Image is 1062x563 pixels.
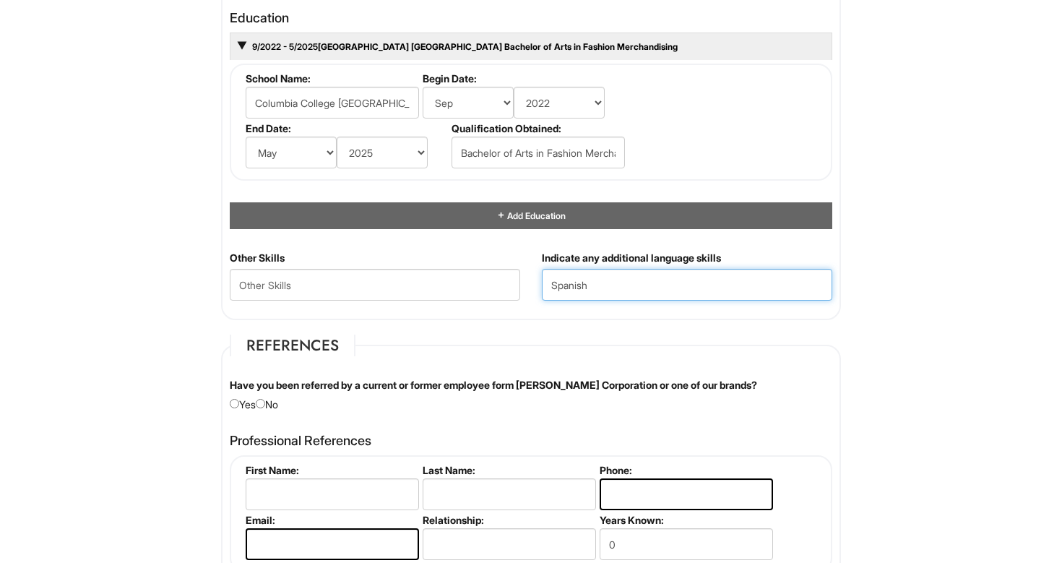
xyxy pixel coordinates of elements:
[600,464,771,476] label: Phone:
[506,210,566,221] span: Add Education
[219,378,843,412] div: Yes No
[230,11,832,25] h4: Education
[230,335,355,356] legend: References
[423,514,594,526] label: Relationship:
[246,72,417,85] label: School Name:
[542,251,721,265] label: Indicate any additional language skills
[230,251,285,265] label: Other Skills
[246,514,417,526] label: Email:
[230,434,832,448] h4: Professional References
[452,122,623,134] label: Qualification Obtained:
[230,378,757,392] label: Have you been referred by a current or former employee form [PERSON_NAME] Corporation or one of o...
[542,269,832,301] input: Additional Language Skills
[423,464,594,476] label: Last Name:
[496,210,566,221] a: Add Education
[246,122,446,134] label: End Date:
[251,41,678,52] a: 9/2022 - 5/2025[GEOGRAPHIC_DATA] [GEOGRAPHIC_DATA] Bachelor of Arts in Fashion Merchandising
[246,464,417,476] label: First Name:
[230,269,520,301] input: Other Skills
[423,72,623,85] label: Begin Date:
[600,514,771,526] label: Years Known:
[251,41,318,52] span: 9/2022 - 5/2025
